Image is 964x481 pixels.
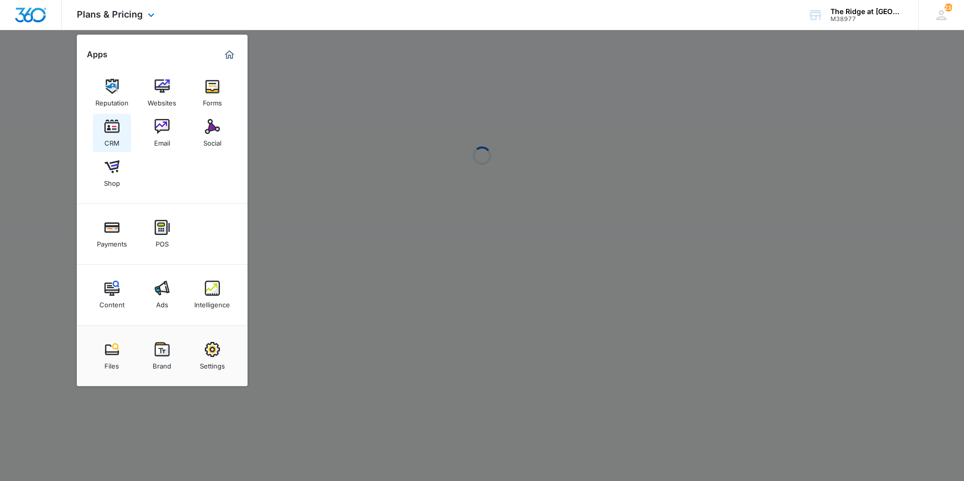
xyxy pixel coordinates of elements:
a: Brand [143,337,181,375]
div: account id [830,16,904,23]
div: Social [203,134,221,147]
a: Marketing 360® Dashboard [221,47,237,63]
div: Ads [156,296,168,309]
div: Forms [203,94,222,107]
a: Payments [93,215,131,253]
div: Payments [97,235,127,248]
a: Files [93,337,131,375]
div: CRM [104,134,119,147]
a: POS [143,215,181,253]
a: CRM [93,114,131,152]
span: Plans & Pricing [77,9,143,20]
div: Brand [153,357,171,370]
a: Content [93,276,131,314]
div: Intelligence [194,296,230,309]
span: 210 [944,4,952,12]
a: Settings [193,337,231,375]
div: Content [99,296,125,309]
div: Shop [104,174,120,187]
div: Files [104,357,119,370]
div: Settings [200,357,225,370]
div: POS [156,235,169,248]
a: Email [143,114,181,152]
a: Websites [143,74,181,112]
div: notifications count [944,4,952,12]
h2: Apps [87,50,107,59]
a: Intelligence [193,276,231,314]
a: Shop [93,154,131,192]
a: Forms [193,74,231,112]
div: Websites [148,94,176,107]
div: Email [154,134,170,147]
a: Ads [143,276,181,314]
div: Reputation [95,94,129,107]
a: Reputation [93,74,131,112]
a: Social [193,114,231,152]
div: account name [830,8,904,16]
